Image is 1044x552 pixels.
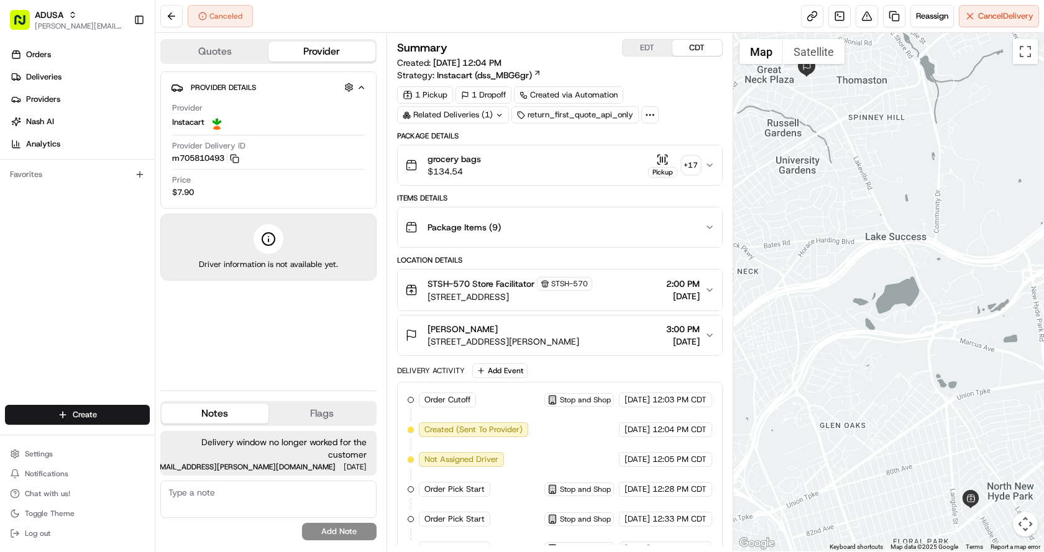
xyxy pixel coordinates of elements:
span: [DATE] [344,463,367,471]
span: 12:04 PM CDT [652,424,707,435]
button: Quotes [162,42,268,61]
span: [DATE] [625,514,650,525]
div: Package Details [397,131,723,141]
span: [DATE] [625,394,650,405]
button: ADUSA[PERSON_NAME][EMAIL_ADDRESS][PERSON_NAME][DOMAIN_NAME] [5,5,129,35]
button: Provider [268,42,375,61]
span: Order Cutoff [424,394,470,405]
button: Log out [5,525,150,542]
span: [DATE] [625,454,650,465]
button: Package Items (9) [398,207,722,247]
button: EDT [623,40,672,56]
button: Keyboard shortcuts [830,543,883,551]
span: Log out [25,528,50,538]
span: Instacart [172,117,204,128]
span: Reassign [916,11,948,22]
button: Settings [5,445,150,463]
span: Stop and Shop [560,484,611,494]
span: 12:28 PM CDT [652,484,707,495]
button: CDT [672,40,722,56]
span: Package Items ( 9 ) [428,221,501,233]
h3: Summary [397,42,447,53]
span: Instacart (dss_MBG6gr) [437,69,532,81]
button: STSH-570 Store FacilitatorSTSH-570[STREET_ADDRESS]2:00 PM[DATE] [398,269,722,310]
span: 12:05 PM CDT [652,454,707,465]
span: Driver information is not available yet. [199,259,338,270]
span: Deliveries [26,71,62,83]
a: Providers [5,89,155,109]
div: Delivery Activity [397,366,465,376]
span: 12:33 PM CDT [652,514,707,525]
span: Analytics [26,138,60,150]
span: [DATE] [666,290,700,302]
span: Map data ©2025 Google [891,543,958,550]
span: Delivery window no longer worked for the customer [170,436,367,461]
button: Notes [162,404,268,423]
span: [DATE] [625,484,650,495]
span: Provider [172,102,203,114]
span: 2:00 PM [666,278,700,290]
div: + 17 [682,156,700,174]
span: Stop and Shop [560,395,611,405]
div: Location Details [397,255,723,265]
span: $134.54 [428,165,481,178]
span: Provider Delivery ID [172,140,245,152]
div: return_first_quote_api_only [511,106,639,124]
span: 12:03 PM CDT [652,394,707,405]
span: Create [73,409,97,420]
img: Google [736,535,777,551]
button: Flags [268,404,375,423]
span: Not Assigned Driver [424,454,498,465]
button: Show satellite imagery [783,39,845,64]
button: Add Event [472,363,528,378]
span: [STREET_ADDRESS] [428,291,592,303]
a: Terms [966,543,983,550]
span: Nash AI [26,116,54,127]
span: Order Pick Start [424,484,485,495]
span: [PERSON_NAME][EMAIL_ADDRESS][PERSON_NAME][DOMAIN_NAME] [35,21,124,31]
button: Create [5,405,150,425]
span: Chat with us! [25,489,70,499]
span: [DATE] [625,424,650,435]
button: m705810493 [172,153,239,164]
button: Map camera controls [1013,512,1038,536]
img: profile_instacart_ahold_partner.png [209,115,224,130]
a: Orders [5,45,155,65]
div: Pickup [648,167,677,178]
span: Created (Sent To Provider) [424,424,523,435]
span: Orders [26,49,51,60]
span: Toggle Theme [25,509,75,518]
button: Pickup [648,153,677,178]
a: Nash AI [5,112,155,132]
button: ADUSA [35,9,63,21]
span: Notifications [25,469,68,479]
a: Created via Automation [514,86,623,104]
span: $7.90 [172,187,194,198]
button: CancelDelivery [959,5,1039,27]
span: [PERSON_NAME] [428,323,498,335]
div: 1 Dropoff [456,86,511,104]
button: [PERSON_NAME][STREET_ADDRESS][PERSON_NAME]3:00 PM[DATE] [398,315,722,355]
button: Reassign [910,5,954,27]
span: grocery bags [428,153,481,165]
div: Strategy: [397,69,541,81]
span: Provider Details [191,83,256,93]
span: Settings [25,449,53,459]
button: Canceled [188,5,253,27]
span: [STREET_ADDRESS][PERSON_NAME] [428,335,579,348]
span: Providers [26,94,60,105]
button: Notifications [5,465,150,482]
span: Price [172,174,191,186]
span: Created: [397,57,501,69]
span: Order Pick Start [424,514,485,525]
div: Related Deliveries (1) [397,106,509,124]
a: Analytics [5,134,155,154]
div: Favorites [5,165,150,184]
a: Instacart (dss_MBG6gr) [437,69,541,81]
button: Chat with us! [5,485,150,502]
span: [DATE] [666,335,700,348]
span: 3:00 PM [666,323,700,335]
span: [PERSON_NAME][EMAIL_ADDRESS][PERSON_NAME][DOMAIN_NAME] [94,463,336,471]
